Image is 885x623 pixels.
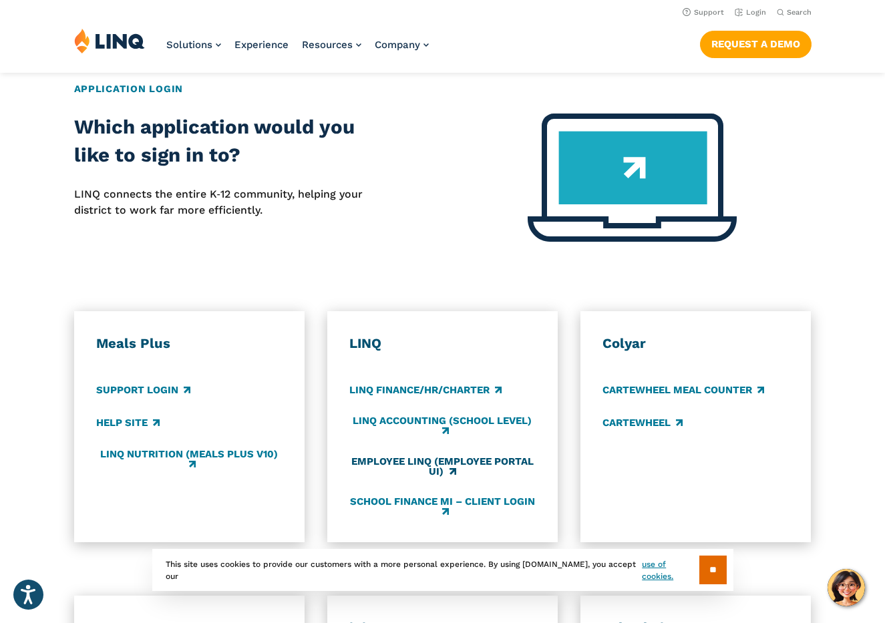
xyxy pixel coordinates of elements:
[735,8,766,17] a: Login
[349,495,536,517] a: School Finance MI – Client Login
[166,39,212,51] span: Solutions
[642,558,699,582] a: use of cookies.
[375,39,429,51] a: Company
[302,39,353,51] span: Resources
[602,415,683,430] a: CARTEWHEEL
[96,335,283,353] h3: Meals Plus
[166,28,429,72] nav: Primary Navigation
[302,39,361,51] a: Resources
[349,415,536,437] a: LINQ Accounting (school level)
[700,31,812,57] a: Request a Demo
[96,448,283,470] a: LINQ Nutrition (Meals Plus v10)
[700,28,812,57] nav: Button Navigation
[152,549,733,591] div: This site uses cookies to provide our customers with a more personal experience. By using [DOMAIN...
[828,569,865,606] button: Hello, have a question? Let’s chat.
[166,39,221,51] a: Solutions
[375,39,420,51] span: Company
[74,81,812,96] h2: Application Login
[602,383,764,397] a: CARTEWHEEL Meal Counter
[777,7,812,17] button: Open Search Bar
[349,455,536,477] a: Employee LINQ (Employee Portal UI)
[234,39,289,51] a: Experience
[787,8,812,17] span: Search
[96,415,160,430] a: Help Site
[74,186,369,219] p: LINQ connects the entire K‑12 community, helping your district to work far more efficiently.
[349,383,502,397] a: LINQ Finance/HR/Charter
[74,114,369,170] h2: Which application would you like to sign in to?
[683,8,724,17] a: Support
[96,383,190,397] a: Support Login
[602,335,789,353] h3: Colyar
[74,28,145,53] img: LINQ | K‑12 Software
[349,335,536,353] h3: LINQ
